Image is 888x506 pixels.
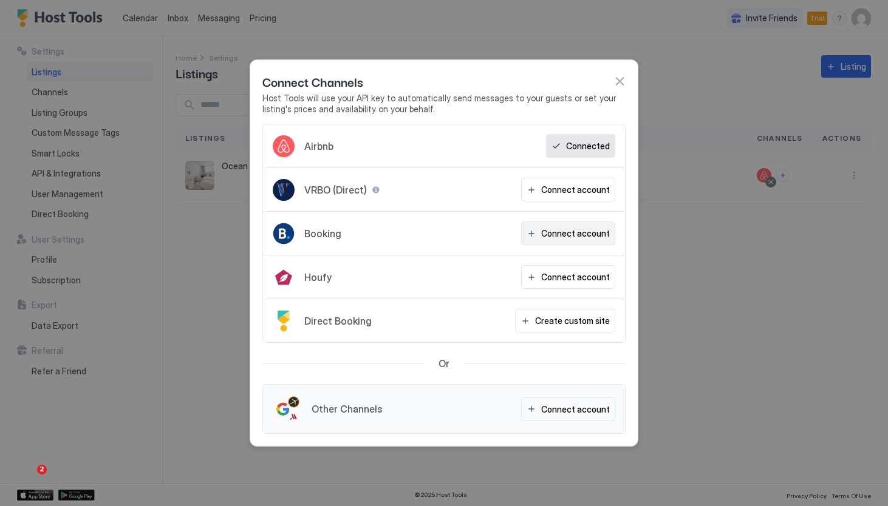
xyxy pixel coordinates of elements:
[312,403,382,415] span: Other Channels
[521,221,615,245] button: Connect account
[521,178,615,201] button: Connect account
[262,93,626,114] span: Host Tools will use your API key to automatically send messages to your guests or set your listin...
[304,315,372,327] span: Direct Booking
[535,314,610,327] div: Create custom site
[515,309,615,332] button: Create custom site
[546,134,615,158] button: Connected
[521,397,615,421] button: Connect account
[304,140,333,152] span: Airbnb
[541,227,610,240] div: Connect account
[439,357,449,369] span: Or
[304,184,367,196] span: VRBO (Direct)
[541,183,610,196] div: Connect account
[304,271,332,283] span: Houfy
[37,465,47,474] span: 2
[541,403,610,416] div: Connect account
[541,271,610,283] div: Connect account
[566,140,610,152] div: Connected
[521,265,615,289] button: Connect account
[262,72,363,90] span: Connect Channels
[304,228,341,240] span: Booking
[12,465,41,494] iframe: Intercom live chat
